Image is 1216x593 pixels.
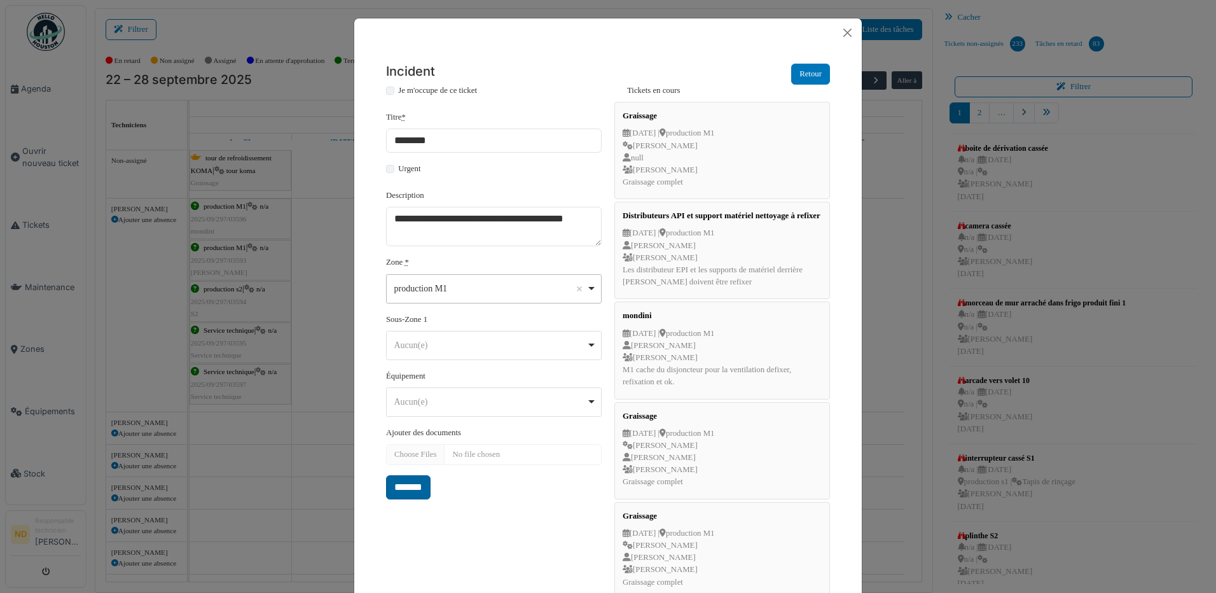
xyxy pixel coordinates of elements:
[620,325,824,389] div: [DATE] | production M1 [PERSON_NAME] [PERSON_NAME]
[620,207,824,225] div: Distributeurs API et support matériel nettoyage à refixer
[620,108,824,125] div: Graissage
[791,64,830,85] button: Retour
[620,508,824,525] div: Graissage
[401,113,405,122] abbr: Requis
[614,202,830,299] a: Distributeurs API et support matériel nettoyage à refixer [DATE] |production M1 [PERSON_NAME] [PE...
[620,307,824,324] div: mondini
[398,85,477,97] label: Je m'occupe de ce ticket
[614,302,830,399] a: mondini [DATE] |production M1 [PERSON_NAME] [PERSON_NAME] M1 cache du disjoncteur pour la ventila...
[386,314,427,326] label: Sous-Zone 1
[386,64,435,80] h5: Incident
[623,476,822,488] p: Graissage complet
[614,402,830,499] a: Graissage [DATE] |production M1 [PERSON_NAME] [PERSON_NAME] [PERSON_NAME] Graissage complet
[398,163,420,175] label: Urgent
[614,85,830,97] label: Tickets en cours
[386,256,403,269] label: Zone
[623,176,822,188] p: Graissage complet
[386,190,424,202] label: Description
[394,338,586,352] div: Aucun(e)
[573,283,586,295] button: Remove item: '11106'
[620,425,824,489] div: [DATE] | production M1 [PERSON_NAME] [PERSON_NAME] [PERSON_NAME]
[614,102,830,199] a: Graissage [DATE] |production M1 [PERSON_NAME] null [PERSON_NAME] Graissage complet
[394,395,586,408] div: Aucun(e)
[386,427,461,439] label: Ajouter des documents
[623,264,822,288] p: Les distributeur EPI et les supports de matériel derrière [PERSON_NAME] doivent être refixer
[838,24,857,42] button: Close
[623,576,822,589] p: Graissage complet
[394,282,586,295] div: production M1
[620,225,824,288] div: [DATE] | production M1 [PERSON_NAME] [PERSON_NAME]
[620,408,824,425] div: Graissage
[620,525,824,589] div: [DATE] | production M1 [PERSON_NAME] [PERSON_NAME] [PERSON_NAME]
[620,125,824,188] div: [DATE] | production M1 [PERSON_NAME] null [PERSON_NAME]
[623,364,822,388] p: M1 cache du disjoncteur pour la ventilation defixer, refixation et ok.
[386,370,425,382] label: Équipement
[386,111,406,123] label: Titre
[405,258,409,267] abbr: required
